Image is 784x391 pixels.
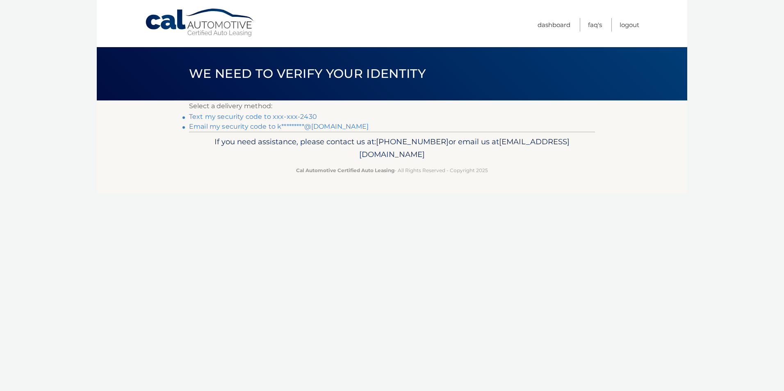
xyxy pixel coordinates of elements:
[376,137,449,146] span: [PHONE_NUMBER]
[538,18,570,32] a: Dashboard
[588,18,602,32] a: FAQ's
[296,167,394,173] strong: Cal Automotive Certified Auto Leasing
[194,166,590,175] p: - All Rights Reserved - Copyright 2025
[189,113,317,120] a: Text my security code to xxx-xxx-2430
[194,135,590,161] p: If you need assistance, please contact us at: or email us at
[145,8,255,37] a: Cal Automotive
[189,100,595,112] p: Select a delivery method:
[189,66,426,81] span: We need to verify your identity
[620,18,639,32] a: Logout
[189,123,369,130] a: Email my security code to k*********@[DOMAIN_NAME]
